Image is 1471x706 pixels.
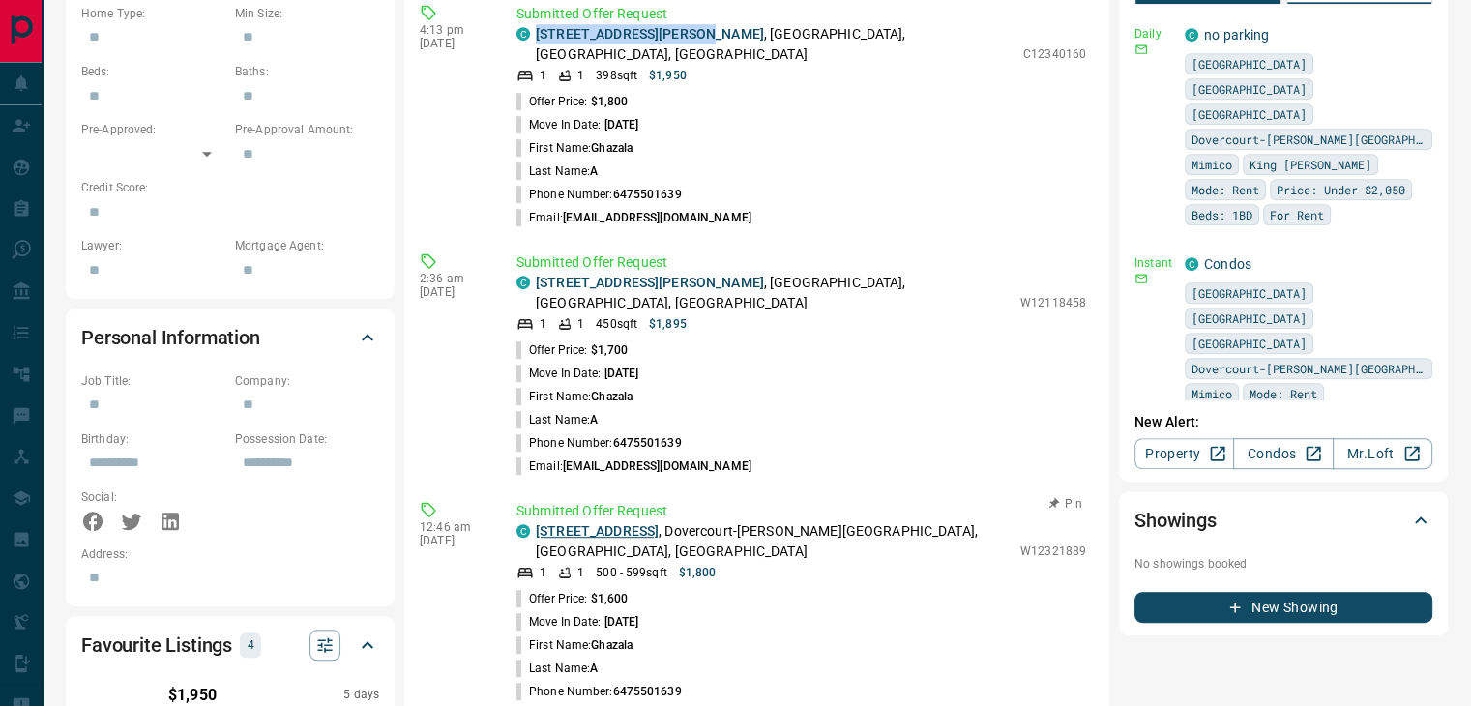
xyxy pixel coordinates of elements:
[1134,254,1173,272] p: Instant
[612,436,681,450] span: 6475501639
[1192,205,1252,224] span: Beds: 1BD
[563,211,751,224] span: [EMAIL_ADDRESS][DOMAIN_NAME]
[1192,155,1232,174] span: Mimico
[536,24,1014,65] p: , [GEOGRAPHIC_DATA], [GEOGRAPHIC_DATA], [GEOGRAPHIC_DATA]
[1270,205,1324,224] span: For Rent
[536,521,1011,562] p: , Dovercourt-[PERSON_NAME][GEOGRAPHIC_DATA], [GEOGRAPHIC_DATA], [GEOGRAPHIC_DATA]
[1277,180,1405,199] span: Price: Under $2,050
[420,285,487,299] p: [DATE]
[590,95,628,108] span: $1,800
[516,660,598,677] p: Last Name:
[81,545,379,563] p: Address:
[235,5,379,22] p: Min Size:
[516,93,628,110] p: Offer Price:
[81,5,225,22] p: Home Type:
[516,636,633,654] p: First Name:
[591,141,633,155] span: Ghazala
[420,23,487,37] p: 4:13 pm
[1134,272,1148,285] svg: Email
[612,685,681,698] span: 6475501639
[604,367,639,380] span: [DATE]
[1134,497,1432,544] div: Showings
[1185,28,1198,42] div: condos.ca
[81,63,225,80] p: Beds:
[1020,294,1086,311] p: W12118458
[516,162,598,180] p: Last Name:
[590,413,598,427] span: A
[679,564,717,581] p: $1,800
[516,4,1086,24] p: Submitted Offer Request
[516,341,628,359] p: Offer Price:
[591,638,633,652] span: Ghazala
[536,275,764,290] a: [STREET_ADDRESS][PERSON_NAME]
[540,67,546,84] p: 1
[235,372,379,390] p: Company:
[577,315,584,333] p: 1
[1134,438,1234,469] a: Property
[516,365,638,382] p: Move In Date:
[235,237,379,254] p: Mortgage Agent:
[590,662,598,675] span: A
[1023,45,1086,63] p: C12340160
[516,411,598,428] p: Last Name:
[590,343,628,357] span: $1,700
[1192,54,1307,74] span: [GEOGRAPHIC_DATA]
[536,273,1011,313] p: , [GEOGRAPHIC_DATA], [GEOGRAPHIC_DATA], [GEOGRAPHIC_DATA]
[516,139,633,157] p: First Name:
[591,390,633,403] span: Ghazala
[1192,384,1232,403] span: Mimico
[540,564,546,581] p: 1
[81,630,232,661] h2: Favourite Listings
[81,314,379,361] div: Personal Information
[649,315,687,333] p: $1,895
[516,501,1086,521] p: Submitted Offer Request
[1185,257,1198,271] div: condos.ca
[540,315,546,333] p: 1
[1333,438,1432,469] a: Mr.Loft
[1020,543,1086,560] p: W12321889
[420,534,487,547] p: [DATE]
[612,188,681,201] span: 6475501639
[1192,309,1307,328] span: [GEOGRAPHIC_DATA]
[420,37,487,50] p: [DATE]
[81,237,225,254] p: Lawyer:
[235,430,379,448] p: Possession Date:
[81,430,225,448] p: Birthday:
[516,252,1086,273] p: Submitted Offer Request
[1192,283,1307,303] span: [GEOGRAPHIC_DATA]
[516,434,682,452] p: Phone Number:
[516,186,682,203] p: Phone Number:
[604,118,639,132] span: [DATE]
[536,523,659,539] a: [STREET_ADDRESS]
[1192,104,1307,124] span: [GEOGRAPHIC_DATA]
[516,457,751,475] p: Email:
[604,615,639,629] span: [DATE]
[516,27,530,41] div: condos.ca
[649,67,687,84] p: $1,950
[1134,592,1432,623] button: New Showing
[596,67,637,84] p: 398 sqft
[81,121,225,138] p: Pre-Approved:
[577,67,584,84] p: 1
[563,459,751,473] span: [EMAIL_ADDRESS][DOMAIN_NAME]
[235,63,379,80] p: Baths:
[1192,79,1307,99] span: [GEOGRAPHIC_DATA]
[516,590,628,607] p: Offer Price:
[1192,359,1426,378] span: Dovercourt-[PERSON_NAME][GEOGRAPHIC_DATA]
[516,388,633,405] p: First Name:
[1204,27,1269,43] a: no parking
[81,372,225,390] p: Job Title:
[516,613,638,631] p: Move In Date:
[536,26,764,42] a: [STREET_ADDRESS][PERSON_NAME]
[81,622,379,668] div: Favourite Listings4
[1134,555,1432,573] p: No showings booked
[420,272,487,285] p: 2:36 am
[81,488,225,506] p: Social:
[343,687,379,703] p: 5 days
[246,634,255,656] p: 4
[235,121,379,138] p: Pre-Approval Amount:
[81,322,260,353] h2: Personal Information
[516,209,751,226] p: Email:
[1134,25,1173,43] p: Daily
[1204,256,1251,272] a: Condos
